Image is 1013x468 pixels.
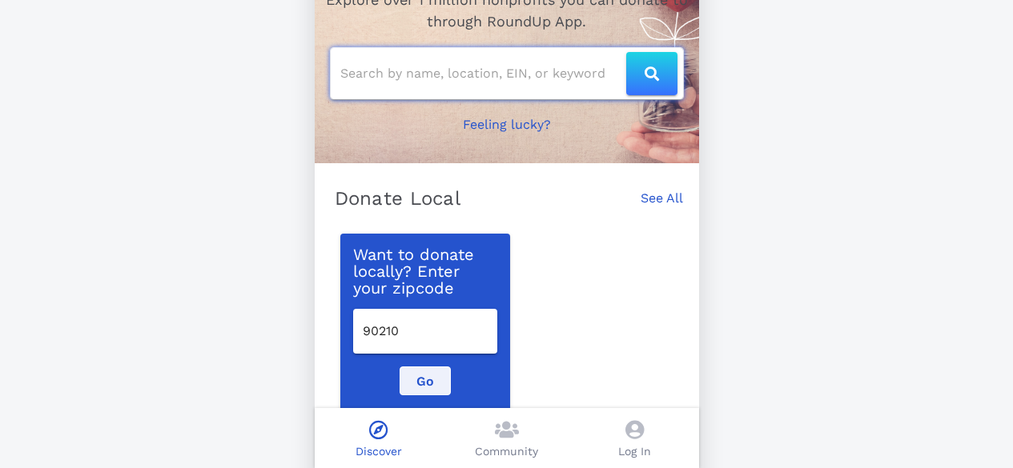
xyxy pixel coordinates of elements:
[400,366,451,395] button: Go
[340,61,626,86] input: Search by name, location, EIN, or keyword
[475,443,538,460] p: Community
[641,189,683,224] a: See All
[463,115,551,134] p: Feeling lucky?
[618,443,651,460] p: Log In
[363,318,488,344] input: 78722
[353,246,497,296] p: Want to donate locally? Enter your zipcode
[413,374,437,389] span: Go
[335,186,461,211] p: Donate Local
[356,443,402,460] p: Discover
